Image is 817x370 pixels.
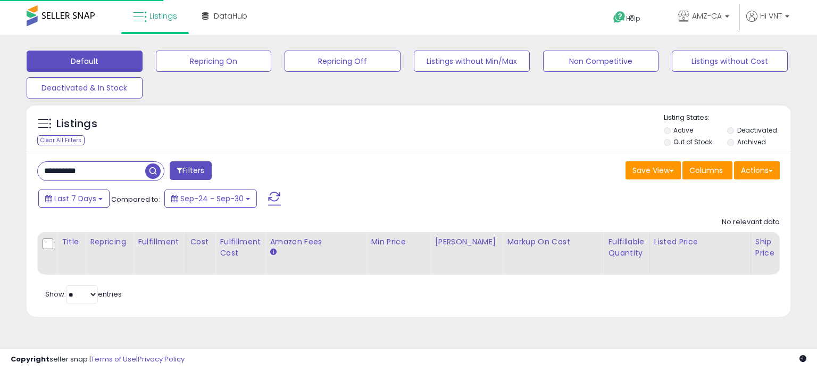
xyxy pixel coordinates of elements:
[38,190,110,208] button: Last 7 Days
[435,236,498,248] div: [PERSON_NAME]
[654,236,746,248] div: Listed Price
[613,11,626,24] i: Get Help
[62,236,81,248] div: Title
[664,113,791,123] p: Listing States:
[138,354,185,364] a: Privacy Policy
[543,51,659,72] button: Non Competitive
[164,190,257,208] button: Sep-24 - Sep-30
[626,14,640,23] span: Help
[27,77,143,98] button: Deactivated & In Stock
[190,236,211,248] div: Cost
[91,354,136,364] a: Terms of Use
[285,51,401,72] button: Repricing Off
[54,193,96,204] span: Last 7 Days
[149,11,177,21] span: Listings
[503,232,604,275] th: The percentage added to the cost of goods (COGS) that forms the calculator for Min & Max prices.
[270,248,276,257] small: Amazon Fees.
[605,3,661,35] a: Help
[156,51,272,72] button: Repricing On
[414,51,530,72] button: Listings without Min/Max
[722,217,780,227] div: No relevant data
[507,236,599,248] div: Markup on Cost
[11,354,49,364] strong: Copyright
[737,137,766,146] label: Archived
[45,289,122,299] span: Show: entries
[608,236,645,259] div: Fulfillable Quantity
[11,355,185,365] div: seller snap | |
[682,161,732,179] button: Columns
[90,236,129,248] div: Repricing
[111,194,160,204] span: Compared to:
[746,11,789,35] a: Hi VNT
[180,193,244,204] span: Sep-24 - Sep-30
[760,11,782,21] span: Hi VNT
[692,11,722,21] span: AMZ-CA
[138,236,181,248] div: Fulfillment
[626,161,681,179] button: Save View
[734,161,780,179] button: Actions
[737,126,777,135] label: Deactivated
[37,135,85,145] div: Clear All Filters
[672,51,788,72] button: Listings without Cost
[673,137,712,146] label: Out of Stock
[371,236,426,248] div: Min Price
[270,236,362,248] div: Amazon Fees
[27,51,143,72] button: Default
[220,236,261,259] div: Fulfillment Cost
[170,161,211,180] button: Filters
[56,117,97,131] h5: Listings
[689,165,723,176] span: Columns
[755,236,777,259] div: Ship Price
[673,126,693,135] label: Active
[214,11,247,21] span: DataHub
